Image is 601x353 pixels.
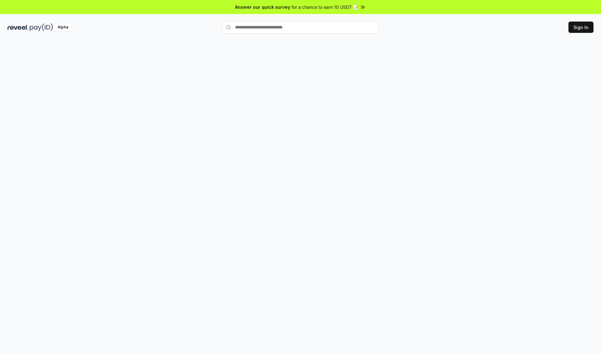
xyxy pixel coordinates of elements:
div: Alpha [54,23,72,31]
button: Sign In [568,22,593,33]
span: for a chance to earn 10 USDT 📝 [291,4,358,10]
img: reveel_dark [8,23,28,31]
img: pay_id [30,23,53,31]
span: Answer our quick survey [235,4,290,10]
